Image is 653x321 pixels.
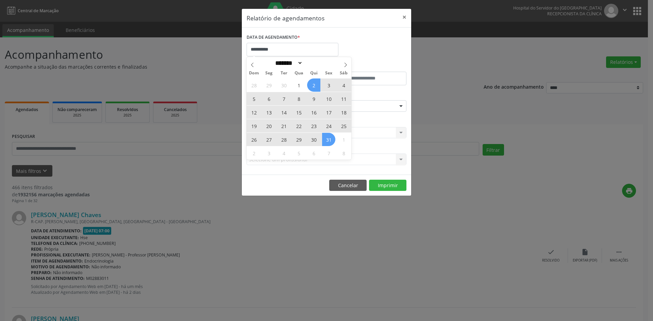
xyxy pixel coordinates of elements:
[307,146,320,160] span: Novembro 6, 2025
[292,78,305,92] span: Outubro 1, 2025
[277,78,290,92] span: Setembro 30, 2025
[277,133,290,146] span: Outubro 28, 2025
[322,106,335,119] span: Outubro 17, 2025
[303,59,325,67] input: Year
[307,106,320,119] span: Outubro 16, 2025
[277,106,290,119] span: Outubro 14, 2025
[277,71,291,75] span: Ter
[291,71,306,75] span: Qua
[306,71,321,75] span: Qui
[337,146,350,160] span: Novembro 8, 2025
[322,119,335,132] span: Outubro 24, 2025
[247,14,324,22] h5: Relatório de agendamentos
[328,61,406,72] label: ATÉ
[292,92,305,105] span: Outubro 8, 2025
[277,92,290,105] span: Outubro 7, 2025
[292,133,305,146] span: Outubro 29, 2025
[277,119,290,132] span: Outubro 21, 2025
[337,106,350,119] span: Outubro 18, 2025
[337,78,350,92] span: Outubro 4, 2025
[262,133,275,146] span: Outubro 27, 2025
[247,32,300,43] label: DATA DE AGENDAMENTO
[337,119,350,132] span: Outubro 25, 2025
[369,180,406,191] button: Imprimir
[247,146,261,160] span: Novembro 2, 2025
[262,71,277,75] span: Seg
[329,180,367,191] button: Cancelar
[398,9,411,25] button: Close
[322,133,335,146] span: Outubro 31, 2025
[247,78,261,92] span: Setembro 28, 2025
[247,92,261,105] span: Outubro 5, 2025
[262,106,275,119] span: Outubro 13, 2025
[337,92,350,105] span: Outubro 11, 2025
[322,78,335,92] span: Outubro 3, 2025
[262,119,275,132] span: Outubro 20, 2025
[322,146,335,160] span: Novembro 7, 2025
[247,106,261,119] span: Outubro 12, 2025
[247,133,261,146] span: Outubro 26, 2025
[321,71,336,75] span: Sex
[307,133,320,146] span: Outubro 30, 2025
[277,146,290,160] span: Novembro 4, 2025
[307,119,320,132] span: Outubro 23, 2025
[273,59,303,67] select: Month
[292,146,305,160] span: Novembro 5, 2025
[307,92,320,105] span: Outubro 9, 2025
[292,106,305,119] span: Outubro 15, 2025
[322,92,335,105] span: Outubro 10, 2025
[262,78,275,92] span: Setembro 29, 2025
[247,119,261,132] span: Outubro 19, 2025
[292,119,305,132] span: Outubro 22, 2025
[337,133,350,146] span: Novembro 1, 2025
[336,71,351,75] span: Sáb
[307,78,320,92] span: Outubro 2, 2025
[262,146,275,160] span: Novembro 3, 2025
[262,92,275,105] span: Outubro 6, 2025
[247,71,262,75] span: Dom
